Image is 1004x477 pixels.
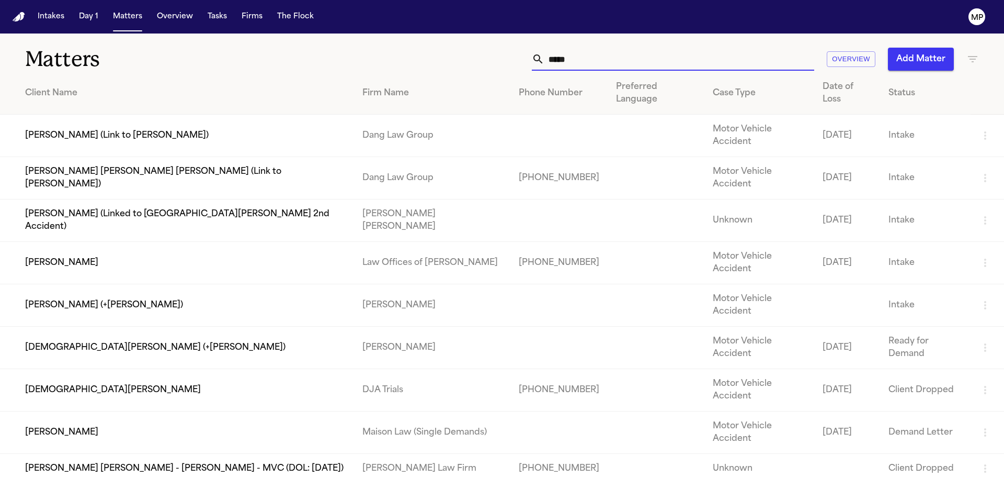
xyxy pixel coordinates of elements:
td: Intake [880,157,971,199]
td: Intake [880,115,971,157]
td: DJA Trials [354,369,511,412]
td: [PHONE_NUMBER] [510,369,608,412]
td: [PERSON_NAME] [354,284,511,327]
button: Tasks [203,7,231,26]
td: [PHONE_NUMBER] [510,157,608,199]
td: [DATE] [814,327,880,369]
td: Dang Law Group [354,157,511,199]
td: Maison Law (Single Demands) [354,412,511,454]
td: Motor Vehicle Accident [704,115,814,157]
td: Demand Letter [880,412,971,454]
td: Unknown [704,199,814,242]
img: Finch Logo [13,12,25,22]
button: Intakes [33,7,69,26]
button: Overview [827,51,875,68]
td: [DATE] [814,115,880,157]
div: Date of Loss [823,81,871,106]
td: [DATE] [814,412,880,454]
td: Motor Vehicle Accident [704,412,814,454]
td: [DATE] [814,157,880,199]
td: Intake [880,242,971,284]
td: [DATE] [814,199,880,242]
div: Preferred Language [616,81,696,106]
div: Firm Name [362,87,503,99]
td: Motor Vehicle Accident [704,284,814,327]
td: Motor Vehicle Accident [704,242,814,284]
td: [PERSON_NAME] [PERSON_NAME] [354,199,511,242]
td: [PERSON_NAME] [354,327,511,369]
td: [PHONE_NUMBER] [510,242,608,284]
div: Client Name [25,87,346,99]
button: Matters [109,7,146,26]
td: Motor Vehicle Accident [704,327,814,369]
td: Ready for Demand [880,327,971,369]
button: The Flock [273,7,318,26]
button: Add Matter [888,48,954,71]
td: Client Dropped [880,369,971,412]
div: Phone Number [519,87,599,99]
td: [DATE] [814,369,880,412]
td: Intake [880,199,971,242]
td: [DATE] [814,242,880,284]
div: Status [888,87,962,99]
td: Dang Law Group [354,115,511,157]
div: Case Type [713,87,806,99]
button: Day 1 [75,7,102,26]
td: Motor Vehicle Accident [704,369,814,412]
td: Law Offices of [PERSON_NAME] [354,242,511,284]
a: Home [13,12,25,22]
h1: Matters [25,46,303,72]
td: Motor Vehicle Accident [704,157,814,199]
button: Overview [153,7,197,26]
td: Intake [880,284,971,327]
button: Firms [237,7,267,26]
